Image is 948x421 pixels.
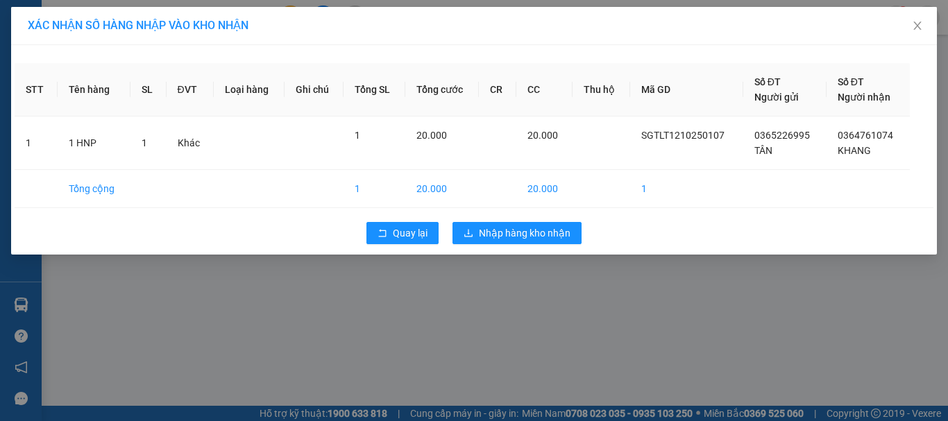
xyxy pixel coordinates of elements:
span: download [464,228,473,239]
td: 1 [630,170,743,208]
td: Khác [167,117,214,170]
span: Người gửi [754,92,799,103]
th: Tên hàng [58,63,130,117]
span: KHANG [838,145,871,156]
span: Số ĐT [838,76,864,87]
th: ĐVT [167,63,214,117]
td: 1 [15,117,58,170]
th: CR [479,63,516,117]
span: rollback [378,228,387,239]
span: SGTLT1210250107 [641,130,725,141]
th: Tổng SL [344,63,405,117]
th: Loại hàng [214,63,285,117]
th: Ghi chú [285,63,344,117]
th: Tổng cước [405,63,479,117]
span: Số ĐT [754,76,781,87]
span: close [912,20,923,31]
button: rollbackQuay lại [366,222,439,244]
span: XÁC NHẬN SỐ HÀNG NHẬP VÀO KHO NHẬN [28,19,248,32]
span: Người nhận [838,92,890,103]
td: Tổng cộng [58,170,130,208]
span: 0364761074 [838,130,893,141]
td: 20.000 [516,170,573,208]
button: Close [898,7,937,46]
th: Mã GD [630,63,743,117]
th: STT [15,63,58,117]
th: CC [516,63,573,117]
span: 1 [142,137,147,148]
span: Nhập hàng kho nhận [479,225,570,241]
span: 0365226995 [754,130,810,141]
td: 1 HNP [58,117,130,170]
th: Thu hộ [573,63,629,117]
span: 20.000 [527,130,558,141]
span: Quay lại [393,225,428,241]
td: 1 [344,170,405,208]
button: downloadNhập hàng kho nhận [452,222,582,244]
th: SL [130,63,166,117]
span: 1 [355,130,360,141]
td: 20.000 [405,170,479,208]
span: TÂN [754,145,772,156]
span: 20.000 [416,130,447,141]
